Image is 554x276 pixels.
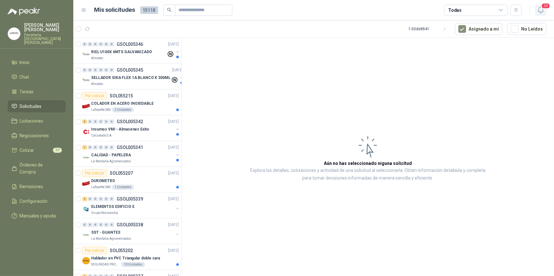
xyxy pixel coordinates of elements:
[109,42,114,46] div: 0
[104,197,109,201] div: 0
[117,145,143,150] p: GSOL005341
[91,210,118,216] p: Grupo Normandía
[91,56,103,61] p: Almatec
[91,126,149,132] p: Insumos VMI - Almacenes Exito
[8,86,66,98] a: Tareas
[117,119,143,124] p: GSOL005342
[82,51,90,58] img: Company Logo
[167,8,171,12] span: search
[455,23,502,35] button: Asignado a mi
[408,24,450,34] div: 1 - 50 de 8841
[73,167,181,193] a: Por cotizarSOL055207[DATE] Company LogoDUROMETROLafayette SAS1 Unidades
[91,230,120,236] p: SST - GUANTES
[93,42,98,46] div: 0
[82,145,87,150] div: 1
[91,262,120,267] p: SEGURIDAD PROVISER LTDA
[91,159,131,164] p: La Montaña Agromercados
[104,42,109,46] div: 0
[20,161,60,175] span: Órdenes de Compra
[73,89,181,115] a: Por cotizarSOL055215[DATE] Company LogoCOLADOR EN ACERO INOXIDABLELafayette SAS2 Unidades
[8,195,66,207] a: Configuración
[109,145,114,150] div: 0
[8,210,66,222] a: Manuales y ayuda
[91,49,152,55] p: RIEL U100X 6MTS GALVANIZADO
[140,6,158,14] span: 15118
[8,8,40,15] img: Logo peakr
[110,171,133,175] p: SOL055207
[91,75,171,81] p: SELLADOR SIKA FLEX 1A BLANCO X 300ML
[82,223,87,227] div: 0
[448,7,462,14] div: Todas
[82,102,90,110] img: Company Logo
[168,248,179,254] p: [DATE]
[8,28,20,40] img: Company Logo
[109,119,114,124] div: 0
[8,130,66,142] a: Negociaciones
[98,42,103,46] div: 0
[172,67,183,73] p: [DATE]
[168,170,179,176] p: [DATE]
[168,93,179,99] p: [DATE]
[8,159,66,178] a: Órdenes de Compra
[24,23,66,32] p: [PERSON_NAME] [PERSON_NAME]
[91,107,111,112] p: Lafayette SAS
[20,74,29,81] span: Chat
[245,167,490,182] p: Explora los detalles, cotizaciones y actividad de una solicitud al seleccionarla. Obtén informaci...
[88,145,92,150] div: 0
[82,247,107,254] div: Por cotizar
[88,42,92,46] div: 0
[82,154,90,161] img: Company Logo
[24,33,66,45] p: Ferretería [GEOGRAPHIC_DATA][PERSON_NAME]
[94,5,135,15] h1: Mis solicitudes
[117,197,143,201] p: GSOL005339
[82,195,180,216] a: 2 0 0 0 0 0 GSOL005339[DATE] Company LogoELEMENTOS EDIFICIO EGrupo Normandía
[20,198,48,205] span: Configuración
[91,204,135,210] p: ELEMENTOS EDIFICIO E
[8,144,66,156] a: Cotizar17
[121,262,145,267] div: 10 Unidades
[168,41,179,47] p: [DATE]
[20,147,34,154] span: Cotizar
[20,183,43,190] span: Remisiones
[91,185,111,190] p: Lafayette SAS
[110,248,133,253] p: SOL055202
[109,197,114,201] div: 0
[91,178,115,184] p: DUROMETRO
[82,92,107,100] div: Por cotizar
[104,119,109,124] div: 0
[541,3,550,9] span: 20
[82,205,90,213] img: Company Logo
[8,56,66,68] a: Inicio
[91,152,131,158] p: CALIDAD - PAPELERA
[112,107,134,112] div: 2 Unidades
[8,71,66,83] a: Chat
[98,223,103,227] div: 0
[104,68,109,72] div: 0
[168,222,179,228] p: [DATE]
[8,180,66,193] a: Remisiones
[82,118,180,138] a: 3 0 0 0 0 0 GSOL005342[DATE] Company LogoInsumos VMI - Almacenes ExitoCalzatodo S.A.
[82,128,90,136] img: Company Logo
[82,119,87,124] div: 3
[98,119,103,124] div: 0
[82,231,90,239] img: Company Logo
[109,68,114,72] div: 0
[507,23,546,35] button: No Leídos
[20,59,30,66] span: Inicio
[88,119,92,124] div: 0
[109,223,114,227] div: 0
[91,101,154,107] p: COLADOR EN ACERO INOXIDABLE
[98,68,103,72] div: 0
[8,100,66,112] a: Solicitudes
[82,169,107,177] div: Por cotizar
[93,119,98,124] div: 0
[82,257,90,265] img: Company Logo
[88,68,92,72] div: 0
[82,197,87,201] div: 2
[324,160,412,167] h3: Aún no has seleccionado niguna solicitud
[88,223,92,227] div: 0
[82,180,90,187] img: Company Logo
[91,255,160,261] p: Hablador en PVC Triangular doble cara
[93,223,98,227] div: 0
[117,68,143,72] p: GSOL005345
